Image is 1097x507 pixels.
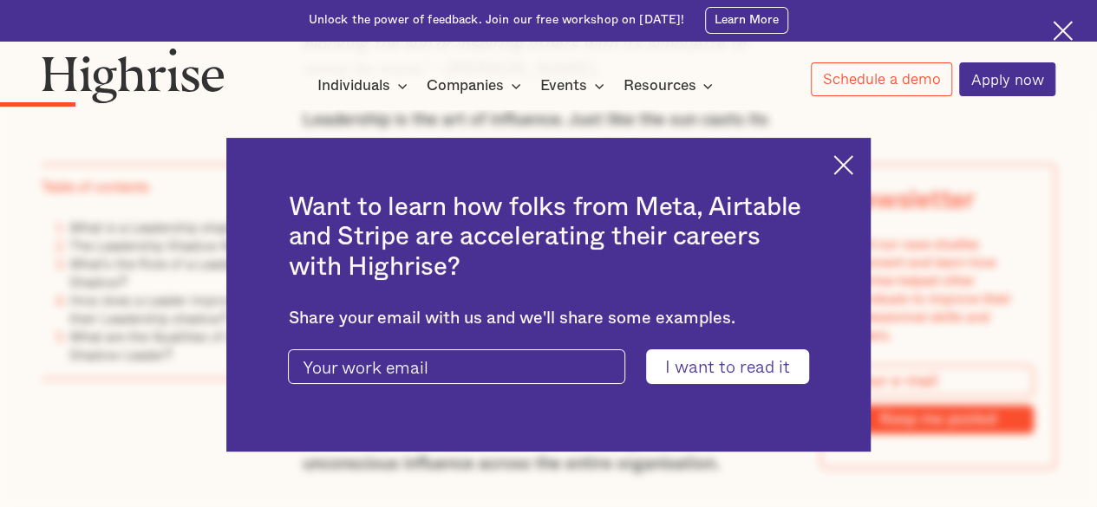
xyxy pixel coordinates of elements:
div: Individuals [317,75,390,96]
div: Companies [427,75,526,96]
h2: Want to learn how folks from Meta, Airtable and Stripe are accelerating their careers with Highrise? [288,192,808,282]
img: Cross icon [1053,21,1073,41]
img: Highrise logo [42,48,225,103]
img: Cross icon [833,155,853,175]
input: I want to read it [646,349,808,383]
div: Individuals [317,75,413,96]
div: Events [540,75,587,96]
a: Schedule a demo [811,62,952,96]
div: Events [540,75,610,96]
div: Resources [623,75,695,96]
a: Learn More [705,7,789,34]
div: Unlock the power of feedback. Join our free workshop on [DATE]! [309,12,685,29]
div: Share your email with us and we'll share some examples. [288,309,808,328]
a: Apply now [959,62,1055,96]
div: Companies [427,75,504,96]
div: Resources [623,75,718,96]
form: current-ascender-blog-article-modal-form [288,349,808,383]
input: Your work email [288,349,624,383]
